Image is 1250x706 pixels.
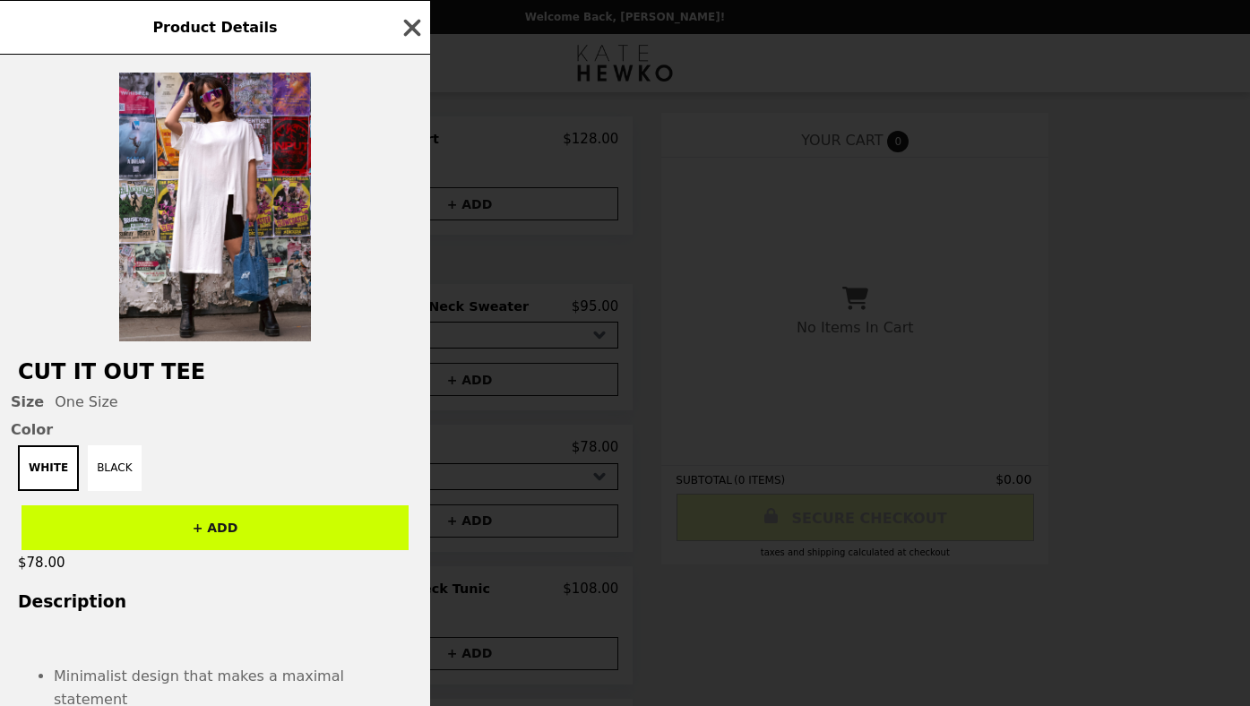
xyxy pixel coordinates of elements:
[22,505,409,550] button: + ADD
[18,445,79,491] button: White
[11,393,44,410] span: Size
[11,421,419,438] span: Color
[119,73,311,341] img: One Size / White
[152,19,277,36] span: Product Details
[88,445,141,491] button: Black
[11,393,419,410] div: One Size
